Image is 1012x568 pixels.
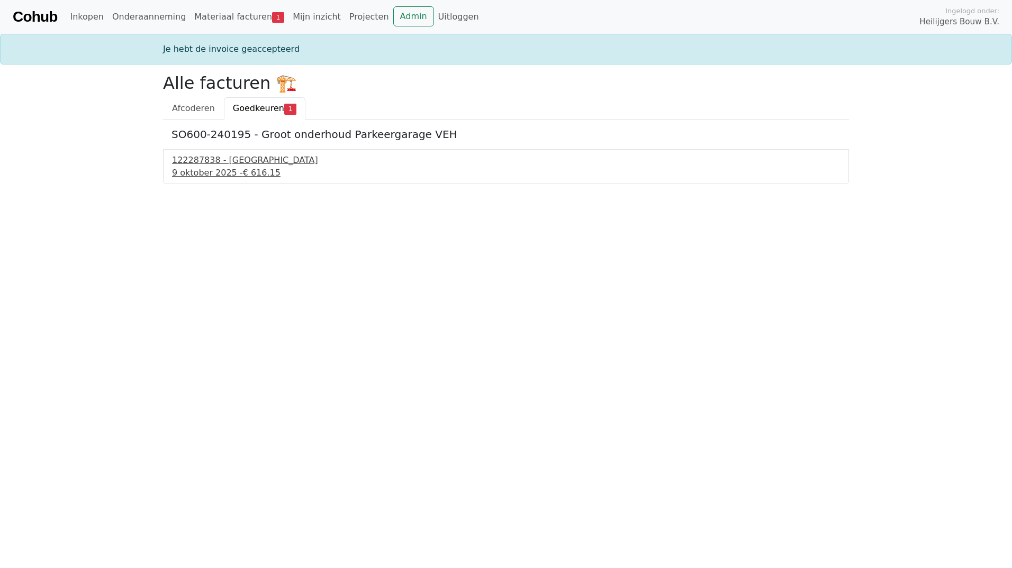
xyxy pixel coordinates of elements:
[163,73,849,93] h2: Alle facturen 🏗️
[272,12,284,23] span: 1
[171,128,841,141] h5: SO600-240195 - Groot onderhoud Parkeergarage VEH
[345,6,393,28] a: Projecten
[172,154,840,179] a: 122287838 - [GEOGRAPHIC_DATA]9 oktober 2025 -€ 616.15
[945,6,999,16] span: Ingelogd onder:
[224,97,305,120] a: Goedkeuren1
[157,43,855,56] div: Je hebt de invoice geaccepteerd
[393,6,434,26] a: Admin
[108,6,190,28] a: Onderaanneming
[243,168,281,178] span: € 616.15
[233,103,284,113] span: Goedkeuren
[190,6,288,28] a: Materiaal facturen1
[66,6,107,28] a: Inkopen
[434,6,483,28] a: Uitloggen
[172,154,840,167] div: 122287838 - [GEOGRAPHIC_DATA]
[919,16,999,28] span: Heilijgers Bouw B.V.
[172,167,840,179] div: 9 oktober 2025 -
[163,97,224,120] a: Afcoderen
[284,104,296,114] span: 1
[13,4,57,30] a: Cohub
[288,6,345,28] a: Mijn inzicht
[172,103,215,113] span: Afcoderen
